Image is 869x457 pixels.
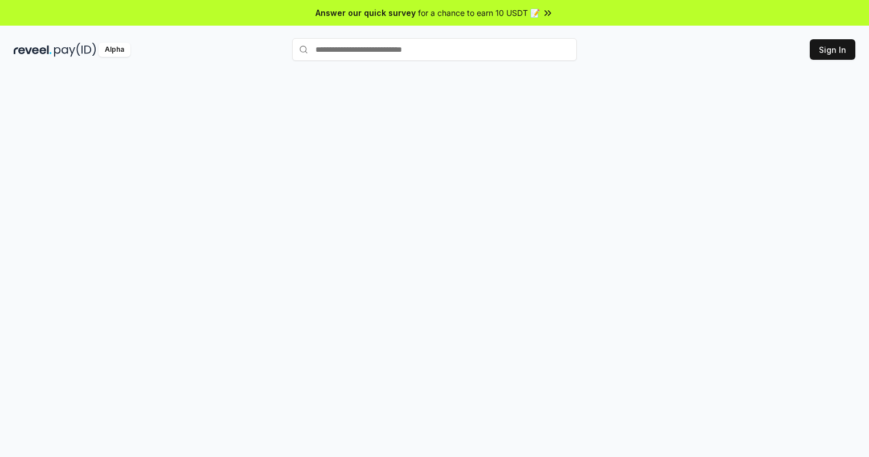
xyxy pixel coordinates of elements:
img: pay_id [54,43,96,57]
img: reveel_dark [14,43,52,57]
button: Sign In [810,39,855,60]
span: Answer our quick survey [315,7,416,19]
div: Alpha [99,43,130,57]
span: for a chance to earn 10 USDT 📝 [418,7,540,19]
